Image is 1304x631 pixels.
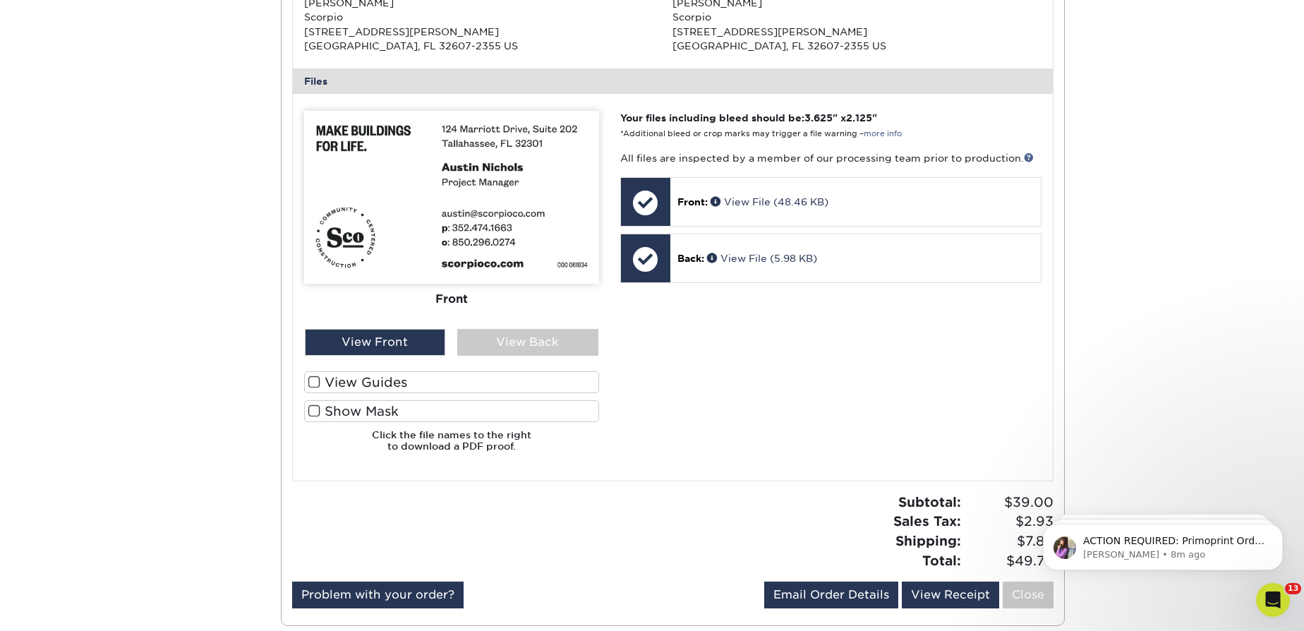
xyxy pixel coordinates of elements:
iframe: Intercom live chat [1256,583,1290,617]
a: View File (48.46 KB) [711,196,828,208]
div: View Front [305,329,446,356]
span: $39.00 [965,493,1054,512]
div: Front [304,284,599,315]
strong: Your files including bleed should be: " x " [620,112,877,124]
label: Show Mask [304,400,599,422]
span: 13 [1285,583,1301,594]
span: Back: [677,253,704,264]
strong: Sales Tax: [893,513,961,529]
span: $2.93 [965,512,1054,531]
a: View File (5.98 KB) [707,253,817,264]
strong: Shipping: [895,533,961,548]
div: Files [293,68,1054,94]
span: $49.77 [965,551,1054,571]
span: 2.125 [846,112,872,124]
a: more info [864,129,902,138]
span: $7.84 [965,531,1054,551]
a: View Receipt [902,582,999,608]
div: View Back [457,329,598,356]
span: ACTION REQUIRED: Primoprint Order 25929-11390-28593 Thank you for placing your print order with P... [61,41,243,347]
strong: Subtotal: [898,494,961,510]
small: *Additional bleed or crop marks may trigger a file warning – [620,129,902,138]
span: Front: [677,196,708,208]
span: 3.625 [804,112,833,124]
strong: Total: [922,553,961,568]
p: All files are inspected by a member of our processing team prior to production. [620,151,1042,165]
label: View Guides [304,371,599,393]
a: Email Order Details [764,582,898,608]
a: Close [1003,582,1054,608]
a: Problem with your order? [292,582,464,608]
iframe: Intercom notifications message [1022,494,1304,593]
h6: Click the file names to the right to download a PDF proof. [304,429,599,464]
p: Message from Erica, sent 8m ago [61,54,243,67]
